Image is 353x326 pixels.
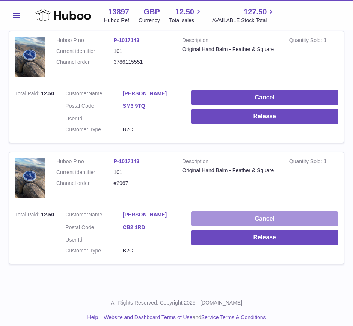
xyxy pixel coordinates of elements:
dt: User Id [65,115,123,122]
a: P-1017143 [114,158,140,164]
div: Original Hand Balm - Feather & Square [182,46,278,53]
strong: Description [182,158,278,167]
strong: Quantity Sold [289,158,324,166]
a: [PERSON_NAME] [123,211,180,218]
strong: Total Paid [15,212,41,219]
a: CB2 1RD [123,224,180,231]
a: 12.50 Total sales [169,7,203,24]
td: 1 [284,152,344,206]
a: SM3 9TQ [123,102,180,110]
a: Service Terms & Conditions [201,314,266,320]
span: AVAILABLE Stock Total [212,17,276,24]
dt: Current identifier [56,48,114,55]
span: 127.50 [244,7,267,17]
span: Total sales [169,17,203,24]
strong: Description [182,37,278,46]
a: P-1017143 [114,37,140,43]
button: Cancel [191,211,338,227]
span: 12.50 [41,90,54,96]
dt: User Id [65,236,123,243]
td: 1 [284,31,344,84]
dt: Postal Code [65,102,123,111]
strong: Quantity Sold [289,37,324,45]
span: 12.50 [41,212,54,218]
dt: Current identifier [56,169,114,176]
dd: B2C [123,126,180,133]
a: Help [87,314,98,320]
dt: Name [65,211,123,220]
dt: Huboo P no [56,158,114,165]
dt: Channel order [56,59,114,66]
img: il_fullxfull.5545322717_sv0z.jpg [15,158,45,198]
button: Release [191,109,338,124]
button: Release [191,230,338,245]
span: Customer [65,212,88,218]
span: 12.50 [175,7,194,17]
dd: #2967 [114,180,171,187]
dt: Channel order [56,180,114,187]
dd: 101 [114,48,171,55]
p: All Rights Reserved. Copyright 2025 - [DOMAIN_NAME] [6,299,347,306]
dt: Customer Type [65,126,123,133]
strong: GBP [143,7,160,17]
dd: 101 [114,169,171,176]
div: Original Hand Balm - Feather & Square [182,167,278,174]
span: Customer [65,90,88,96]
dt: Customer Type [65,247,123,254]
dt: Huboo P no [56,37,114,44]
dd: 3786115551 [114,59,171,66]
li: and [101,314,266,321]
dt: Postal Code [65,224,123,233]
a: [PERSON_NAME] [123,90,180,97]
strong: 13897 [108,7,129,17]
img: il_fullxfull.5545322717_sv0z.jpg [15,37,45,77]
div: Currency [139,17,160,24]
div: Huboo Ref [104,17,129,24]
button: Cancel [191,90,338,105]
a: Website and Dashboard Terms of Use [104,314,192,320]
dt: Name [65,90,123,99]
a: 127.50 AVAILABLE Stock Total [212,7,276,24]
dd: B2C [123,247,180,254]
strong: Total Paid [15,90,41,98]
